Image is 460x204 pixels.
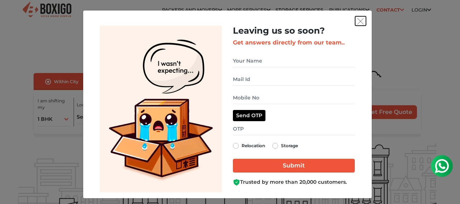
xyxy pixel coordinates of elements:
[233,73,355,86] input: Mail Id
[233,26,355,36] h2: Leaving us so soon?
[7,7,22,22] img: whatsapp-icon.svg
[233,178,355,186] div: Trusted by more than 20,000 customers.
[281,141,298,150] label: Storage
[233,123,355,135] input: OTP
[233,179,240,186] img: Boxigo Customer Shield
[233,39,355,46] h3: Get answers directly from our team..
[233,92,355,104] input: Mobile No
[357,18,364,25] img: exit
[100,26,222,192] img: Lead Welcome Image
[233,55,355,67] input: Your Name
[233,159,355,173] input: Submit
[233,110,265,121] button: Send OTP
[242,141,265,150] label: Relocation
